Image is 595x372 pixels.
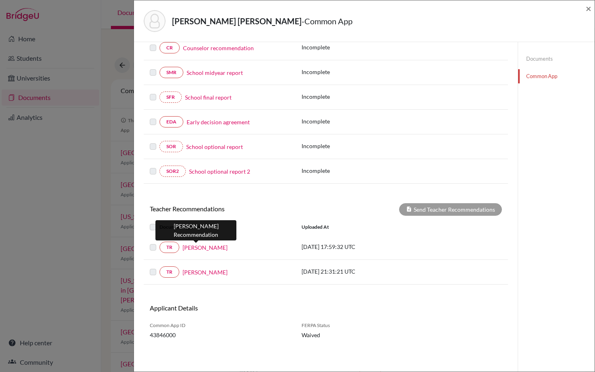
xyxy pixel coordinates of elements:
[159,242,179,253] a: TR
[189,167,250,176] a: School optional report 2
[399,203,502,216] div: Send Teacher Recommendations
[159,42,180,53] a: CR
[302,117,385,125] p: Incomplete
[302,242,411,251] p: [DATE] 17:59:32 UTC
[302,92,385,101] p: Incomplete
[183,268,227,276] a: [PERSON_NAME]
[172,16,302,26] strong: [PERSON_NAME] [PERSON_NAME]
[302,331,380,339] span: Waived
[159,67,183,78] a: SMR
[159,91,182,103] a: SFR
[159,141,183,152] a: SOR
[185,93,232,102] a: School final report
[302,16,353,26] span: - Common App
[518,69,595,83] a: Common App
[302,142,385,150] p: Incomplete
[302,166,385,175] p: Incomplete
[295,222,417,232] div: Uploaded at
[302,267,411,276] p: [DATE] 21:31:21 UTC
[586,2,591,14] span: ×
[302,322,380,329] span: FERPA Status
[187,68,243,77] a: School midyear report
[518,52,595,66] a: Documents
[183,44,254,52] a: Counselor recommendation
[302,68,385,76] p: Incomplete
[155,220,236,240] div: [PERSON_NAME] Recommendation
[144,222,295,232] div: Document Type / Name
[159,116,183,128] a: EDA
[159,266,179,278] a: TR
[187,118,250,126] a: Early decision agreement
[150,304,320,312] h6: Applicant Details
[183,243,227,252] a: [PERSON_NAME]
[302,43,385,51] p: Incomplete
[150,322,289,329] span: Common App ID
[159,166,186,177] a: SOR2
[144,205,326,213] h6: Teacher Recommendations
[186,142,243,151] a: School optional report
[586,4,591,13] button: Close
[150,331,289,339] span: 43846000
